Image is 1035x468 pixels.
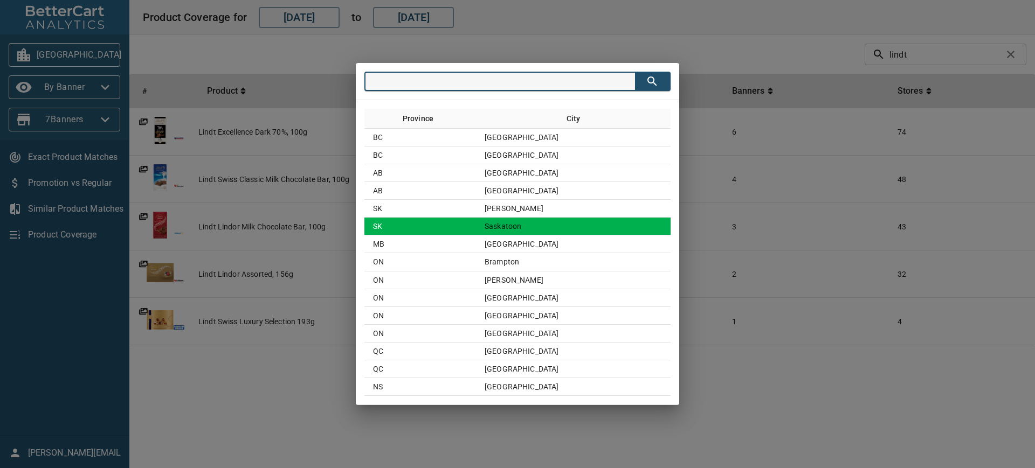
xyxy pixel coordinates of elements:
[364,289,476,307] td: ON
[476,218,671,235] td: Saskatoon
[364,378,476,396] td: NS
[476,360,671,378] td: [GEOGRAPHIC_DATA]
[364,360,476,378] td: QC
[476,129,671,146] td: [GEOGRAPHIC_DATA]
[476,343,671,360] td: [GEOGRAPHIC_DATA]
[476,146,671,164] td: [GEOGRAPHIC_DATA]
[476,164,671,182] td: [GEOGRAPHIC_DATA]
[649,67,675,93] button: close
[364,271,476,289] td: ON
[637,73,667,90] button: search
[476,378,671,396] td: [GEOGRAPHIC_DATA]
[364,109,476,129] th: Province
[364,235,476,253] td: MB
[370,73,635,90] input: search
[476,271,671,289] td: [PERSON_NAME]
[364,146,476,164] td: BC
[364,200,476,218] td: SK
[364,182,476,200] td: AB
[476,109,671,129] th: City
[364,164,476,182] td: AB
[476,307,671,325] td: [GEOGRAPHIC_DATA]
[364,253,476,271] td: ON
[364,307,476,325] td: ON
[476,253,671,271] td: Brampton
[476,182,671,200] td: [GEOGRAPHIC_DATA]
[364,343,476,360] td: QC
[476,235,671,253] td: [GEOGRAPHIC_DATA]
[476,200,671,218] td: [PERSON_NAME]
[476,325,671,343] td: [GEOGRAPHIC_DATA]
[364,325,476,343] td: ON
[476,289,671,307] td: [GEOGRAPHIC_DATA]
[364,129,476,146] td: BC
[364,218,476,235] td: SK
